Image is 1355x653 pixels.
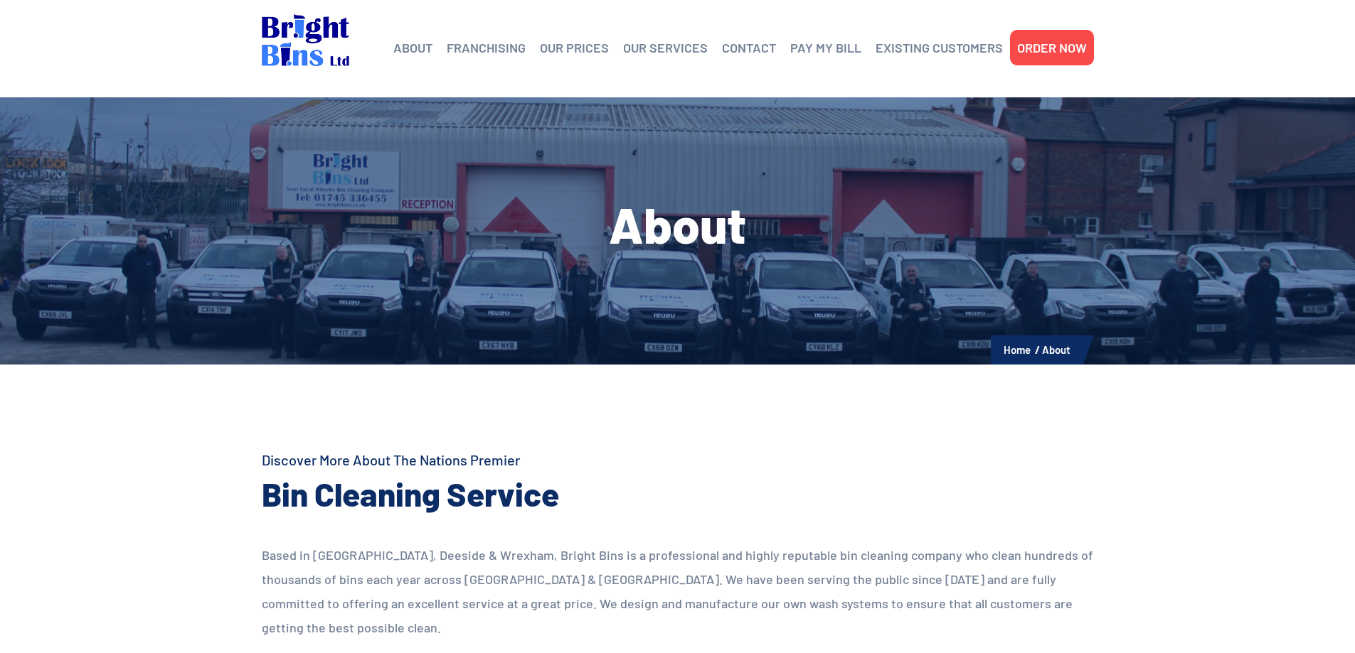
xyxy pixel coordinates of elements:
[623,37,708,58] a: OUR SERVICES
[790,37,861,58] a: PAY MY BILL
[540,37,609,58] a: OUR PRICES
[1017,37,1087,58] a: ORDER NOW
[876,37,1003,58] a: EXISTING CUSTOMERS
[262,473,795,515] h2: Bin Cleaning Service
[262,450,795,470] h4: Discover More About The Nations Premier
[722,37,776,58] a: CONTACT
[447,37,526,58] a: FRANCHISING
[393,37,432,58] a: ABOUT
[262,199,1094,249] h1: About
[1004,343,1031,356] a: Home
[1042,340,1070,359] li: About
[262,543,1094,639] p: Based in [GEOGRAPHIC_DATA], Deeside & Wrexham, Bright Bins is a professional and highly reputable...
